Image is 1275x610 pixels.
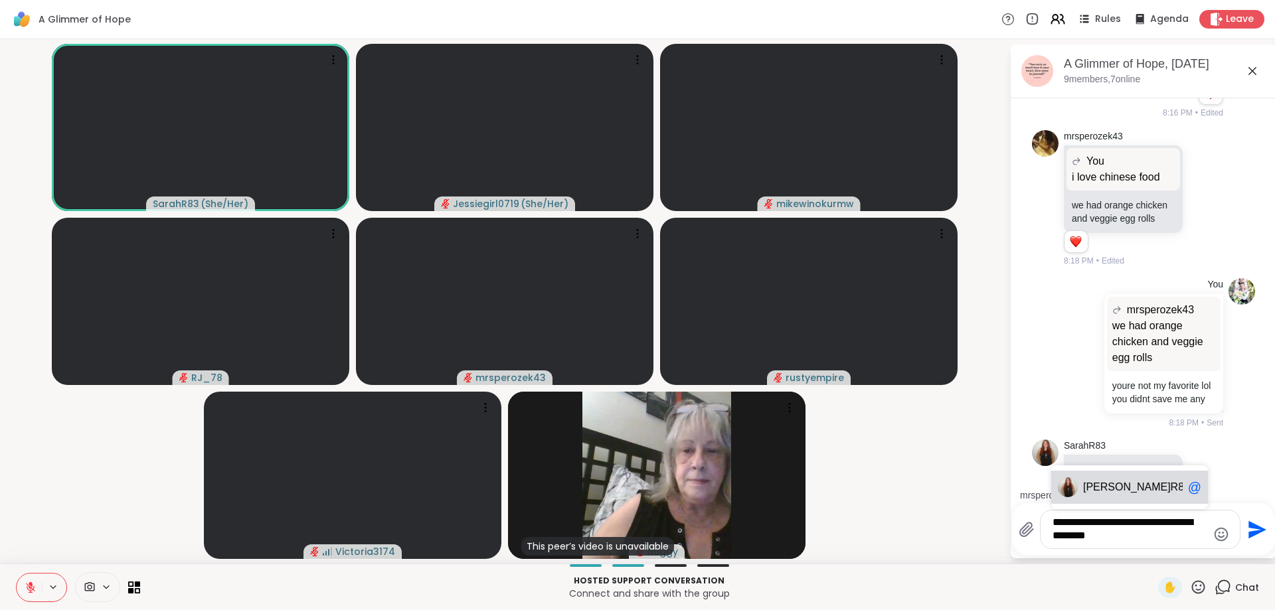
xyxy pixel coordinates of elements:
span: • [1195,107,1198,119]
p: youre not my favorite lol you didnt save me any [1112,379,1215,406]
span: Jessiegirl0719 [453,197,519,210]
a: SarahR83 [1064,439,1106,453]
span: • [1201,417,1204,429]
span: 8:16 PM [1163,107,1193,119]
img: A Glimmer of Hope, Sep 11 [1021,55,1053,87]
span: mrsperozek43 [475,371,546,384]
span: mrsperozek43 [1127,302,1194,318]
span: Victoria3174 [335,545,395,558]
p: Connect and share with the group [148,587,1150,600]
button: Send [1240,514,1270,544]
p: 9 members, 7 online [1064,73,1140,86]
div: This peer’s video is unavailable [521,537,674,556]
p: i love chinese food [1072,169,1175,185]
button: Reactions: love [1203,88,1217,99]
span: You [1086,153,1104,169]
div: SarahR83 [1058,477,1078,497]
div: A Glimmer of Hope, [DATE] [1064,56,1266,72]
img: S [1058,477,1078,497]
button: Emoji picker [1213,526,1229,542]
span: Leave [1226,13,1254,26]
span: Edited [1102,255,1124,267]
span: A Glimmer of Hope [39,13,131,26]
span: ✋ [1163,579,1177,595]
p: we had orange chicken and veggie egg rolls [1112,318,1215,366]
span: audio-muted [764,199,774,208]
span: R83 [1171,481,1190,494]
p: Had to mute you [PERSON_NAME] its echoing [1072,463,1175,502]
span: RJ_78 [191,371,222,384]
span: Rules [1095,13,1121,26]
textarea: Type your message [1053,516,1207,543]
span: Sent [1207,417,1223,429]
img: ShareWell Logomark [11,8,33,31]
div: @ [1188,479,1201,495]
span: ( She/Her ) [201,197,248,210]
span: audio-muted [310,547,319,556]
span: audio-muted [441,199,450,208]
span: ( She/Her ) [521,197,568,210]
span: Agenda [1150,13,1189,26]
span: 8:18 PM [1169,417,1199,429]
div: Reaction list [1064,231,1088,252]
span: 8:18 PM [1064,255,1094,267]
h4: You [1207,278,1223,291]
img: huggy [582,392,731,559]
span: audio-muted [464,373,473,382]
span: SarahR83 [153,197,199,210]
span: audio-muted [179,373,189,382]
p: Hosted support conversation [148,575,1150,587]
img: https://sharewell-space-live.sfo3.digitaloceanspaces.com/user-generated/52e3374c-f456-445c-bfe0-c... [1032,130,1059,157]
span: Edited [1201,107,1223,119]
p: we had orange chicken and veggie egg rolls [1072,198,1175,225]
span: rustyempire [786,371,844,384]
a: mrsperozek43 [1064,130,1123,143]
span: [PERSON_NAME] [1083,481,1171,494]
div: mrsperozek43 is typing [1020,489,1113,502]
img: https://sharewell-space-live.sfo3.digitaloceanspaces.com/user-generated/3602621c-eaa5-4082-863a-9... [1229,278,1255,305]
span: mikewinokurmw [776,197,854,210]
span: • [1096,255,1099,267]
img: https://sharewell-space-live.sfo3.digitaloceanspaces.com/user-generated/ad949235-6f32-41e6-8b9f-9... [1032,439,1059,466]
button: Reactions: love [1068,236,1082,247]
span: audio-muted [774,373,783,382]
a: S[PERSON_NAME]R83@ [1051,471,1208,504]
span: Chat [1235,581,1259,594]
